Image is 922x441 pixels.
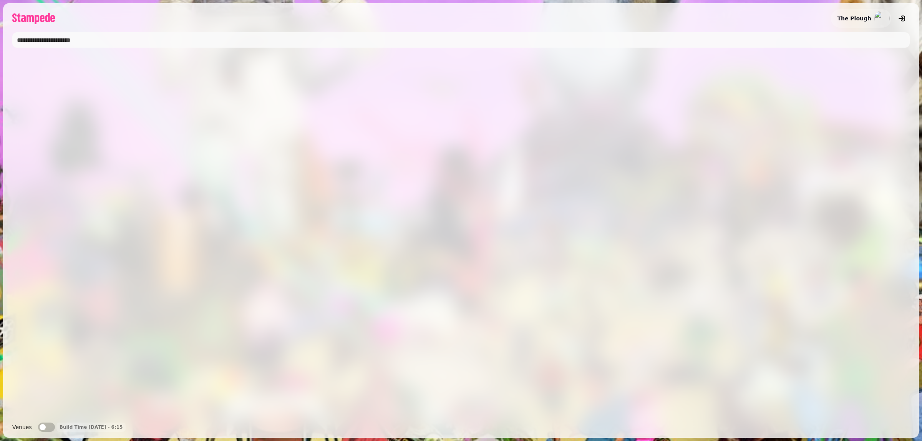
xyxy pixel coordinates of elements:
label: Venues [12,423,32,432]
p: Build Time [DATE] - 6:15 [60,424,123,430]
button: logout [894,11,910,26]
img: logo [12,13,55,24]
h2: The Plough [837,15,871,22]
img: aHR0cHM6Ly93d3cuZ3JhdmF0YXIuY29tL2F2YXRhci81NDU5ZDI2MzM2ZGNjM2FlYzA4ZjFlMDBjYWRhNDg1OT9zPTE1MCZkP... [874,11,890,26]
